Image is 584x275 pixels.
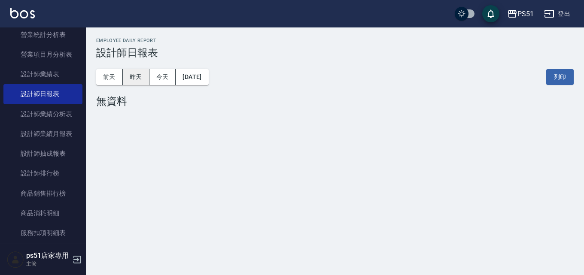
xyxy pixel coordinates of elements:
div: PS51 [517,9,534,19]
button: 登出 [541,6,574,22]
a: 設計師業績月報表 [3,124,82,144]
img: Logo [10,8,35,18]
a: 設計師日報表 [3,84,82,104]
button: save [482,5,499,22]
a: 營業項目月分析表 [3,45,82,64]
button: 今天 [149,69,176,85]
a: 商品銷售排行榜 [3,184,82,203]
a: 設計師業績分析表 [3,104,82,124]
a: 單一服務項目查詢 [3,243,82,263]
a: 商品消耗明細 [3,203,82,223]
button: PS51 [504,5,537,23]
button: 前天 [96,69,123,85]
h5: ps51店家專用 [26,251,70,260]
img: Person [7,251,24,268]
a: 設計師排行榜 [3,163,82,183]
a: 設計師抽成報表 [3,144,82,163]
h3: 設計師日報表 [96,47,574,59]
a: 服務扣項明細表 [3,223,82,243]
a: 設計師業績表 [3,64,82,84]
p: 主管 [26,260,70,268]
button: 列印 [546,69,574,85]
button: [DATE] [176,69,208,85]
h2: Employee Daily Report [96,38,574,43]
button: 昨天 [123,69,149,85]
div: 無資料 [96,95,574,107]
a: 營業統計分析表 [3,25,82,45]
